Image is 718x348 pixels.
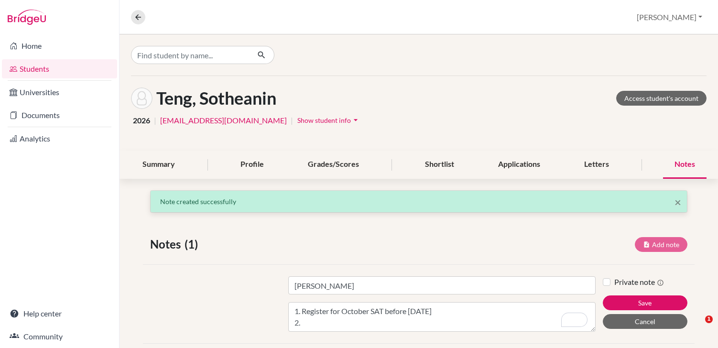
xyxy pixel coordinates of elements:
span: 1 [705,315,713,323]
img: Sotheanin Teng's avatar [131,87,152,109]
div: Profile [229,151,275,179]
span: 2026 [133,115,150,126]
textarea: To enrich screen reader interactions, please activate Accessibility in Grammarly extension settings [288,302,596,332]
label: Private note [614,276,664,288]
div: Letters [573,151,620,179]
a: [EMAIL_ADDRESS][DOMAIN_NAME] [160,115,287,126]
a: Access student's account [616,91,707,106]
span: | [291,115,293,126]
input: Find student by name... [131,46,250,64]
button: Save [603,295,687,310]
div: Summary [131,151,186,179]
div: Shortlist [413,151,466,179]
button: Add note [635,237,687,252]
button: Cancel [603,314,687,329]
a: Help center [2,304,117,323]
span: (1) [185,236,202,253]
span: Notes [150,236,185,253]
a: Universities [2,83,117,102]
button: Show student infoarrow_drop_down [297,113,361,128]
p: Note created successfully [160,196,677,207]
div: Grades/Scores [296,151,370,179]
div: Notes [663,151,707,179]
a: Documents [2,106,117,125]
button: [PERSON_NAME] [632,8,707,26]
span: × [674,195,681,209]
input: Note title (required) [288,276,596,294]
img: Bridge-U [8,10,46,25]
a: Analytics [2,129,117,148]
h1: Teng, Sotheanin [156,88,276,109]
button: Close [674,196,681,208]
a: Students [2,59,117,78]
span: | [154,115,156,126]
div: Applications [487,151,552,179]
a: Community [2,327,117,346]
iframe: Intercom live chat [685,315,708,338]
i: arrow_drop_down [351,115,360,125]
span: Show student info [297,116,351,124]
a: Home [2,36,117,55]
